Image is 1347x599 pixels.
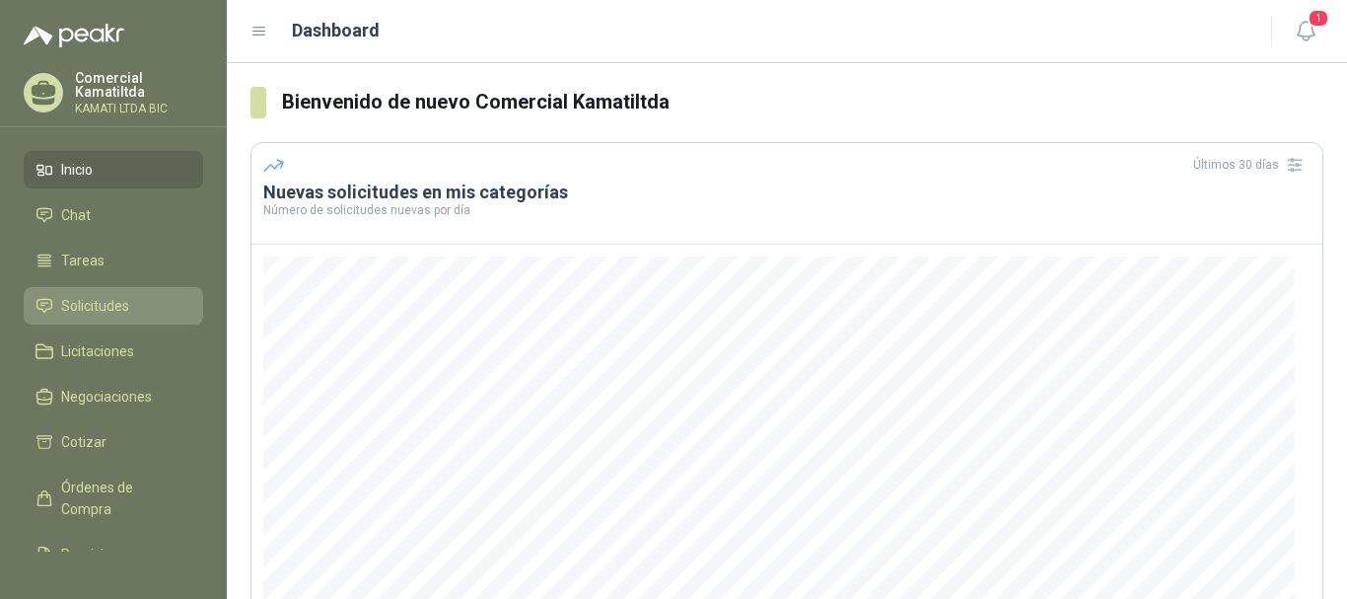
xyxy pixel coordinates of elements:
[24,423,203,461] a: Cotizar
[24,242,203,279] a: Tareas
[24,24,124,47] img: Logo peakr
[61,250,105,271] span: Tareas
[24,287,203,325] a: Solicitudes
[61,295,129,317] span: Solicitudes
[61,340,134,362] span: Licitaciones
[1308,9,1329,28] span: 1
[1288,14,1323,49] button: 1
[263,181,1311,204] h3: Nuevas solicitudes en mis categorías
[24,469,203,528] a: Órdenes de Compra
[61,544,134,565] span: Remisiones
[24,151,203,188] a: Inicio
[75,103,203,114] p: KAMATI LTDA BIC
[61,159,93,181] span: Inicio
[282,87,1323,117] h3: Bienvenido de nuevo Comercial Kamatiltda
[263,204,1311,216] p: Número de solicitudes nuevas por día
[61,477,184,520] span: Órdenes de Compra
[24,196,203,234] a: Chat
[1193,149,1311,181] div: Últimos 30 días
[24,378,203,415] a: Negociaciones
[61,431,106,453] span: Cotizar
[61,386,152,408] span: Negociaciones
[61,204,91,226] span: Chat
[292,17,380,44] h1: Dashboard
[24,333,203,370] a: Licitaciones
[75,71,203,99] p: Comercial Kamatiltda
[24,536,203,573] a: Remisiones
